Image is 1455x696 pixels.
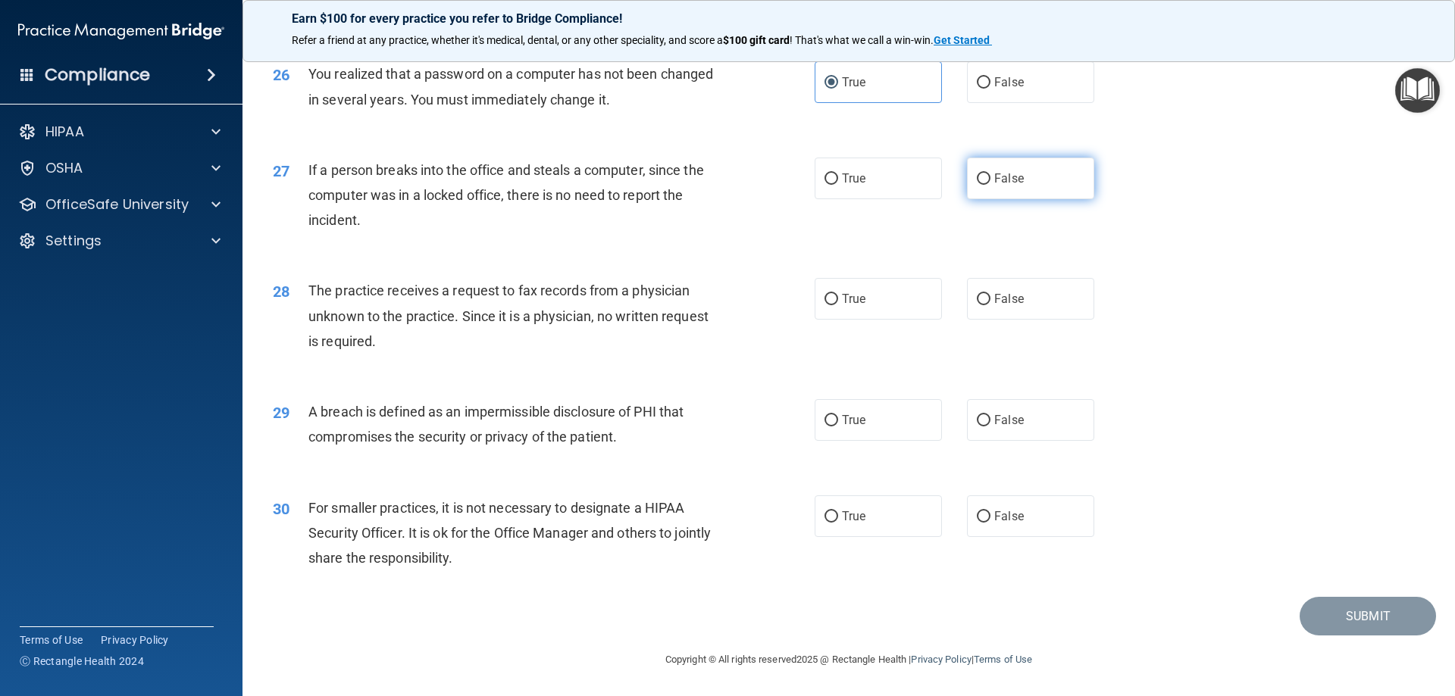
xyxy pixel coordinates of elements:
a: Get Started [934,34,992,46]
span: 29 [273,404,289,422]
span: True [842,171,865,186]
p: Settings [45,232,102,250]
span: False [994,75,1024,89]
a: Privacy Policy [101,632,169,648]
span: For smaller practices, it is not necessary to designate a HIPAA Security Officer. It is ok for th... [308,500,711,566]
input: False [977,511,990,523]
input: True [824,294,838,305]
span: True [842,413,865,427]
input: False [977,77,990,89]
span: You realized that a password on a computer has not been changed in several years. You must immedi... [308,66,713,107]
input: False [977,173,990,185]
span: False [994,292,1024,306]
span: 30 [273,500,289,518]
span: A breach is defined as an impermissible disclosure of PHI that compromises the security or privac... [308,404,684,445]
input: False [977,415,990,426]
span: False [994,509,1024,523]
p: OSHA [45,159,83,177]
a: Terms of Use [974,654,1032,665]
span: Refer a friend at any practice, whether it's medical, dental, or any other speciality, and score a [292,34,723,46]
span: False [994,413,1024,427]
strong: Get Started [934,34,990,46]
a: Terms of Use [20,632,83,648]
button: Open Resource Center [1395,68,1440,113]
a: OSHA [18,159,221,177]
p: OfficeSafe University [45,195,189,214]
img: PMB logo [18,16,224,46]
p: HIPAA [45,123,84,141]
h4: Compliance [45,64,150,86]
button: Submit [1300,597,1436,635]
input: False [977,294,990,305]
span: 28 [273,282,289,301]
span: 27 [273,162,289,180]
a: OfficeSafe University [18,195,221,214]
span: True [842,75,865,89]
span: True [842,292,865,306]
input: True [824,415,838,426]
input: True [824,77,838,89]
span: True [842,509,865,523]
span: Ⓒ Rectangle Health 2024 [20,654,144,669]
span: ! That's what we call a win-win. [790,34,934,46]
span: 26 [273,66,289,84]
a: HIPAA [18,123,221,141]
div: Copyright © All rights reserved 2025 @ Rectangle Health | | [572,635,1125,684]
input: True [824,173,838,185]
strong: $100 gift card [723,34,790,46]
span: The practice receives a request to fax records from a physician unknown to the practice. Since it... [308,282,709,348]
a: Settings [18,232,221,250]
input: True [824,511,838,523]
p: Earn $100 for every practice you refer to Bridge Compliance! [292,11,1406,26]
span: False [994,171,1024,186]
span: If a person breaks into the office and steals a computer, since the computer was in a locked offi... [308,162,704,228]
a: Privacy Policy [911,654,971,665]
